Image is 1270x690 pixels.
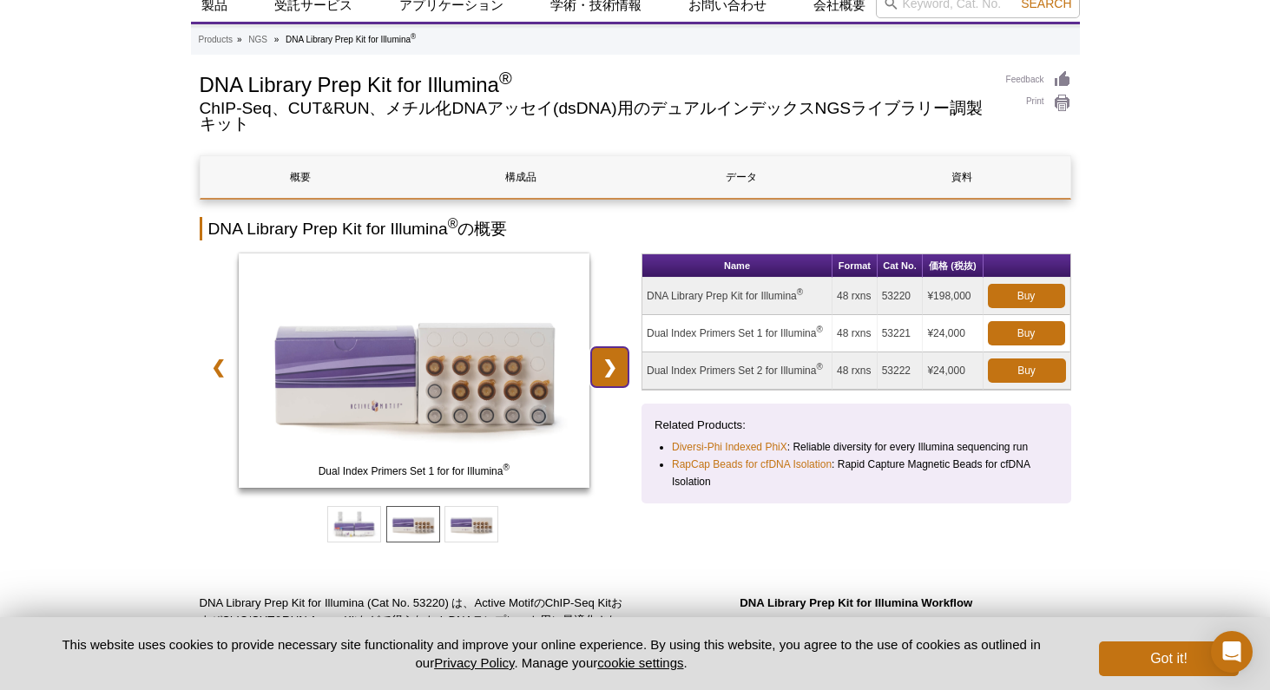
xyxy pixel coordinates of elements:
a: 概要 [201,156,401,198]
li: » [237,35,242,44]
li: : Reliable diversity for every Illumina sequencing run [672,438,1043,456]
td: Dual Index Primers Set 2 for Illumina [642,352,832,390]
li: : Rapid Capture Magnetic Beads for cfDNA Isolation [672,456,1043,490]
li: » [274,35,280,44]
td: ¥198,000 [923,278,983,315]
a: ❮ [200,347,237,387]
a: Dual Index Primers Set 1 for for Illumina [239,253,590,493]
a: 構成品 [421,156,622,198]
a: Feedback [1006,70,1071,89]
sup: ® [797,287,803,297]
a: Print [1006,94,1071,113]
td: 48 rxns [832,352,878,390]
sup: ® [503,463,509,472]
a: NGS [248,32,267,48]
a: ❯ [591,347,628,387]
td: Dual Index Primers Set 1 for Illumina [642,315,832,352]
sup: ® [816,325,822,334]
sup: ® [411,32,416,41]
a: Buy [988,358,1066,383]
th: Name [642,254,832,278]
a: Buy [988,284,1065,308]
a: RapCap Beads for cfDNA Isolation [672,456,832,473]
span: Dual Index Primers Set 1 for for Illumina [242,463,586,480]
td: 48 rxns [832,315,878,352]
td: DNA Library Prep Kit for Illumina [642,278,832,315]
h2: ChIP-Seq、CUT&RUN、メチル化DNAアッセイ(dsDNA)用のデュアルインデックスNGSライブラリー調製キット [200,101,989,132]
li: DNA Library Prep Kit for Illumina [286,35,416,44]
td: ¥24,000 [923,352,983,390]
a: Diversi-Phi Indexed PhiX [672,438,787,456]
sup: ® [448,216,458,231]
a: データ [642,156,842,198]
sup: ® [499,69,512,88]
td: 53222 [878,352,924,390]
img: Dual Index Primers Set 1 for for Illumina [239,253,590,488]
div: Open Intercom Messenger [1211,631,1253,673]
td: 53221 [878,315,924,352]
p: This website uses cookies to provide necessary site functionality and improve your online experie... [32,635,1071,672]
a: Buy [988,321,1065,345]
a: 資料 [862,156,1063,198]
button: cookie settings [597,655,683,670]
p: Related Products: [655,417,1058,434]
th: Cat No. [878,254,924,278]
h2: DNA Library Prep Kit for Illumina の概要 [200,217,1071,240]
a: Privacy Policy [434,655,514,670]
sup: ® [816,362,822,371]
td: 53220 [878,278,924,315]
th: 価格 (税抜) [923,254,983,278]
a: Products [199,32,233,48]
th: Format [832,254,878,278]
td: ¥24,000 [923,315,983,352]
td: 48 rxns [832,278,878,315]
button: Got it! [1099,641,1238,676]
p: DNA Library Prep Kit for Illumina (Cat No. 53220) は、Active MotifのChIP-Seq KitおよびChIC/CUT&RUN Assa... [200,595,629,681]
h1: DNA Library Prep Kit for Illumina [200,70,989,96]
strong: DNA Library Prep Kit for Illumina Workflow [740,596,972,609]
